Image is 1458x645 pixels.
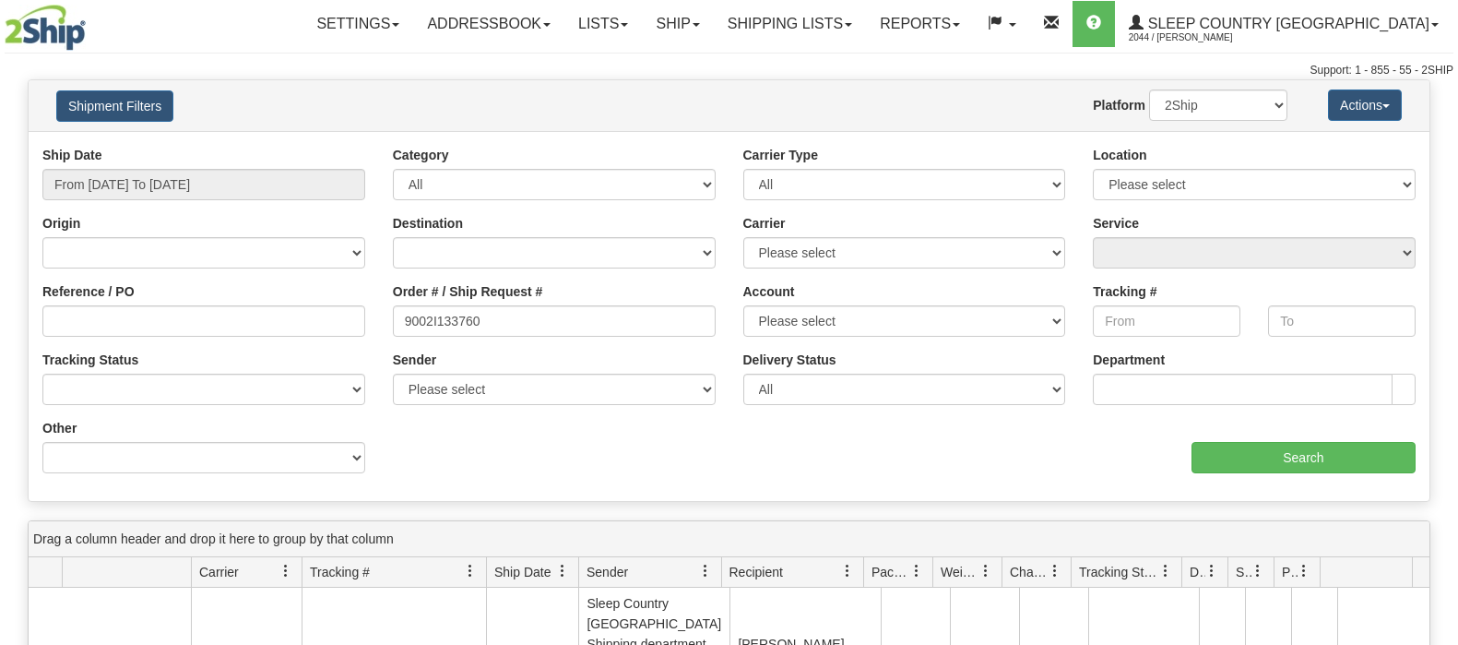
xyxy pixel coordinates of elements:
[1268,305,1416,337] input: To
[1129,29,1267,47] span: 2044 / [PERSON_NAME]
[1191,442,1416,473] input: Search
[494,563,551,581] span: Ship Date
[690,555,721,587] a: Sender filter column settings
[871,563,910,581] span: Packages
[547,555,578,587] a: Ship Date filter column settings
[5,5,86,51] img: logo2044.jpg
[743,214,786,233] label: Carrier
[270,555,302,587] a: Carrier filter column settings
[714,1,866,47] a: Shipping lists
[199,563,239,581] span: Carrier
[832,555,863,587] a: Recipient filter column settings
[743,146,818,164] label: Carrier Type
[42,214,80,233] label: Origin
[1079,563,1159,581] span: Tracking Status
[1093,282,1156,301] label: Tracking #
[642,1,713,47] a: Ship
[56,90,173,122] button: Shipment Filters
[1190,563,1205,581] span: Delivery Status
[970,555,1002,587] a: Weight filter column settings
[564,1,642,47] a: Lists
[1150,555,1181,587] a: Tracking Status filter column settings
[1115,1,1452,47] a: Sleep Country [GEOGRAPHIC_DATA] 2044 / [PERSON_NAME]
[729,563,783,581] span: Recipient
[866,1,974,47] a: Reports
[1093,214,1139,233] label: Service
[901,555,932,587] a: Packages filter column settings
[587,563,628,581] span: Sender
[1282,563,1298,581] span: Pickup Status
[1093,146,1146,164] label: Location
[1242,555,1274,587] a: Shipment Issues filter column settings
[42,146,102,164] label: Ship Date
[42,351,138,369] label: Tracking Status
[310,563,370,581] span: Tracking #
[1328,90,1402,121] button: Actions
[1010,563,1049,581] span: Charge
[29,521,1429,557] div: grid grouping header
[42,419,77,437] label: Other
[393,282,543,301] label: Order # / Ship Request #
[42,282,135,301] label: Reference / PO
[455,555,486,587] a: Tracking # filter column settings
[393,351,436,369] label: Sender
[5,63,1453,78] div: Support: 1 - 855 - 55 - 2SHIP
[302,1,413,47] a: Settings
[1093,96,1145,114] label: Platform
[743,282,795,301] label: Account
[1416,228,1456,416] iframe: chat widget
[1236,563,1251,581] span: Shipment Issues
[1039,555,1071,587] a: Charge filter column settings
[743,351,836,369] label: Delivery Status
[1144,16,1429,31] span: Sleep Country [GEOGRAPHIC_DATA]
[413,1,564,47] a: Addressbook
[941,563,979,581] span: Weight
[1093,305,1240,337] input: From
[393,146,449,164] label: Category
[1288,555,1320,587] a: Pickup Status filter column settings
[1196,555,1227,587] a: Delivery Status filter column settings
[1093,351,1165,369] label: Department
[393,214,463,233] label: Destination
